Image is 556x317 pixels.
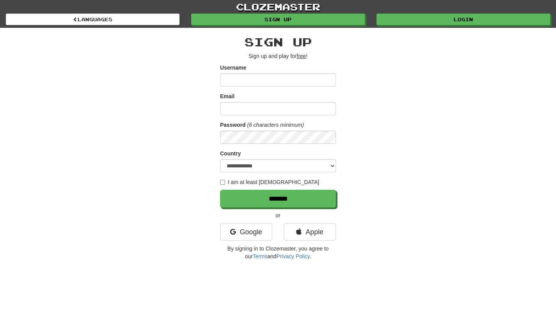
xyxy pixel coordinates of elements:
[220,52,336,60] p: Sign up and play for !
[220,245,336,260] p: By signing in to Clozemaster, you agree to our and .
[284,223,336,241] a: Apple
[376,14,550,25] a: Login
[220,223,272,241] a: Google
[220,64,246,72] label: Username
[220,121,246,129] label: Password
[220,180,225,185] input: I am at least [DEMOGRAPHIC_DATA]
[247,122,304,128] em: (6 characters minimum)
[276,253,310,259] a: Privacy Policy
[6,14,180,25] a: Languages
[253,253,267,259] a: Terms
[220,36,336,48] h2: Sign up
[220,92,234,100] label: Email
[220,211,336,219] p: or
[220,178,319,186] label: I am at least [DEMOGRAPHIC_DATA]
[220,150,241,157] label: Country
[297,53,306,59] u: free
[191,14,365,25] a: Sign up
